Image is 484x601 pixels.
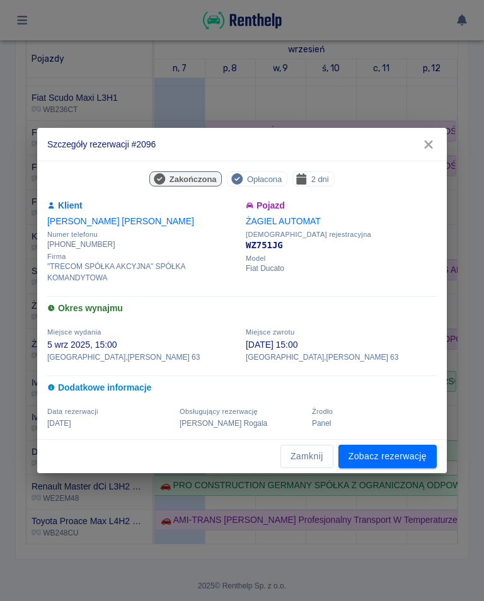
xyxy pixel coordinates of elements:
[47,338,238,352] p: 5 wrz 2025, 15:00
[246,239,437,252] p: WZ751JG
[47,381,437,394] h6: Dodatkowe informacje
[47,199,238,212] h6: Klient
[164,173,222,186] span: Zakończona
[47,352,238,363] p: [GEOGRAPHIC_DATA] , [PERSON_NAME] 63
[306,173,334,186] span: 2 dni
[246,263,437,274] p: Fiat Ducato
[180,418,304,429] p: [PERSON_NAME] Rogala
[246,199,437,212] h6: Pojazd
[180,408,258,415] span: Obsługujący rezerwację
[242,173,287,186] span: Opłacona
[246,216,321,226] a: ŻAGIEL AUTOMAT
[246,352,437,363] p: [GEOGRAPHIC_DATA] , [PERSON_NAME] 63
[37,128,447,161] h2: Szczegóły rezerwacji #2096
[246,328,294,336] span: Miejsce zwrotu
[246,231,437,239] span: [DEMOGRAPHIC_DATA] rejestracyjna
[47,239,238,250] p: [PHONE_NUMBER]
[47,418,172,429] p: [DATE]
[312,418,437,429] p: Panel
[312,408,333,415] span: Żrodło
[47,253,238,261] span: Firma
[280,445,333,468] button: Zamknij
[47,216,194,226] a: [PERSON_NAME] [PERSON_NAME]
[47,231,238,239] span: Numer telefonu
[246,255,437,263] span: Model
[47,261,238,283] p: "TRECOM SPÓŁKA AKCYJNA" SPÓŁKA KOMANDYTOWA
[47,302,437,315] h6: Okres wynajmu
[246,338,437,352] p: [DATE] 15:00
[47,408,98,415] span: Data rezerwacji
[338,445,437,468] a: Zobacz rezerwację
[47,328,101,336] span: Miejsce wydania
